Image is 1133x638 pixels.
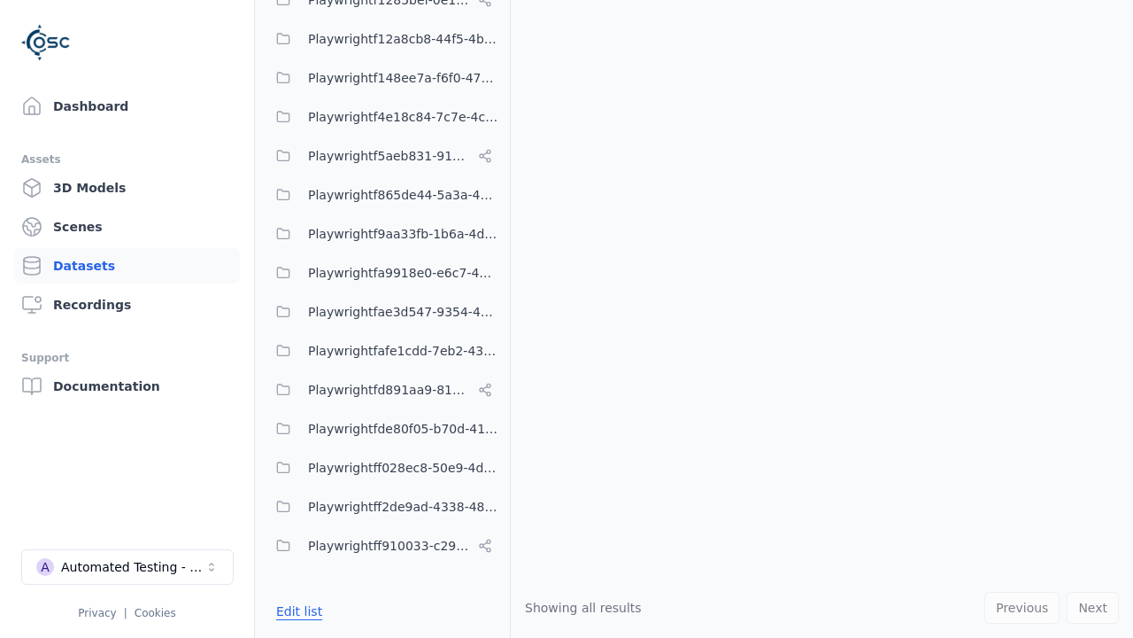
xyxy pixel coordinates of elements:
a: Datasets [14,248,240,284]
button: Edit list [266,595,333,627]
button: Playwrightff2de9ad-4338-48c0-bd04-efed0ef8cbf4 [266,489,499,525]
button: Select a workspace [21,549,234,585]
div: Support [21,347,233,369]
span: Playwrightff910033-c297-413c-9627-78f34a067480 [308,535,471,556]
a: Recordings [14,287,240,323]
a: Documentation [14,369,240,404]
button: Playwrightfae3d547-9354-4b34-ba80-334734bb31d4 [266,294,499,330]
span: Showing all results [525,601,642,615]
span: Playwrightfde80f05-b70d-4104-ad1c-b71865a0eedf [308,418,499,440]
button: Playwrightf5aeb831-9105-46b5-9a9b-c943ac435ad3 [266,138,499,174]
span: Playwrightfd891aa9-817c-4b53-b4a5-239ad8786b13 [308,379,471,401]
button: Playwrightf12a8cb8-44f5-4bf0-b292-721ddd8e7e42 [266,21,499,57]
button: Playwrightf865de44-5a3a-4288-a605-65bfd134d238 [266,177,499,213]
span: Playwrightff028ec8-50e9-4dd8-81bd-941bca1e104f [308,457,499,478]
span: Playwrightfafe1cdd-7eb2-4390-bfe1-ed4773ecffac [308,340,499,362]
a: Cookies [135,607,176,619]
div: Automated Testing - Playwright [61,558,204,576]
a: Dashboard [14,89,240,124]
span: Playwrightf148ee7a-f6f0-478b-8659-42bd4a5eac88 [308,67,499,89]
a: Privacy [78,607,116,619]
button: Playwrightff910033-c297-413c-9627-78f34a067480 [266,528,499,564]
span: Playwrightf5aeb831-9105-46b5-9a9b-c943ac435ad3 [308,145,471,167]
span: Playwrightf9aa33fb-1b6a-4d7c-bb3f-f733c3fa99cc [308,223,499,245]
button: Playwrightf9aa33fb-1b6a-4d7c-bb3f-f733c3fa99cc [266,216,499,252]
a: Scenes [14,209,240,245]
button: Playwrightf148ee7a-f6f0-478b-8659-42bd4a5eac88 [266,60,499,96]
span: Playwrightfa9918e0-e6c7-48e0-9ade-ec9b0f0d9008 [308,262,499,284]
span: Playwrightf865de44-5a3a-4288-a605-65bfd134d238 [308,184,499,206]
button: Playwrightfde80f05-b70d-4104-ad1c-b71865a0eedf [266,411,499,447]
div: A [36,558,54,576]
button: Playwrightfa9918e0-e6c7-48e0-9ade-ec9b0f0d9008 [266,255,499,291]
div: Assets [21,149,233,170]
span: | [124,607,127,619]
span: Playwrightf12a8cb8-44f5-4bf0-b292-721ddd8e7e42 [308,28,499,50]
a: 3D Models [14,170,240,206]
button: Playwrightff028ec8-50e9-4dd8-81bd-941bca1e104f [266,450,499,486]
span: Playwrightf4e18c84-7c7e-4c28-bfa4-7be69262452c [308,106,499,128]
button: Playwrightf4e18c84-7c7e-4c28-bfa4-7be69262452c [266,99,499,135]
span: Playwrightff2de9ad-4338-48c0-bd04-efed0ef8cbf4 [308,496,499,517]
span: Playwrightfae3d547-9354-4b34-ba80-334734bb31d4 [308,301,499,323]
button: Playwrightfafe1cdd-7eb2-4390-bfe1-ed4773ecffac [266,333,499,369]
button: Playwrightfd891aa9-817c-4b53-b4a5-239ad8786b13 [266,372,499,408]
img: Logo [21,18,71,67]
